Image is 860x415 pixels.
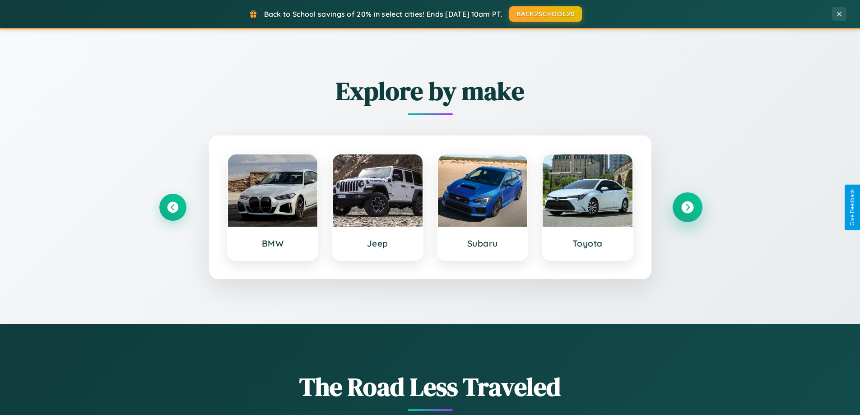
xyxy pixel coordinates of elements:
[342,238,414,249] h3: Jeep
[159,369,701,404] h1: The Road Less Traveled
[447,238,519,249] h3: Subaru
[237,238,309,249] h3: BMW
[849,189,855,226] div: Give Feedback
[264,9,502,19] span: Back to School savings of 20% in select cities! Ends [DATE] 10am PT.
[509,6,582,22] button: BACK2SCHOOL20
[159,74,701,108] h2: Explore by make
[552,238,623,249] h3: Toyota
